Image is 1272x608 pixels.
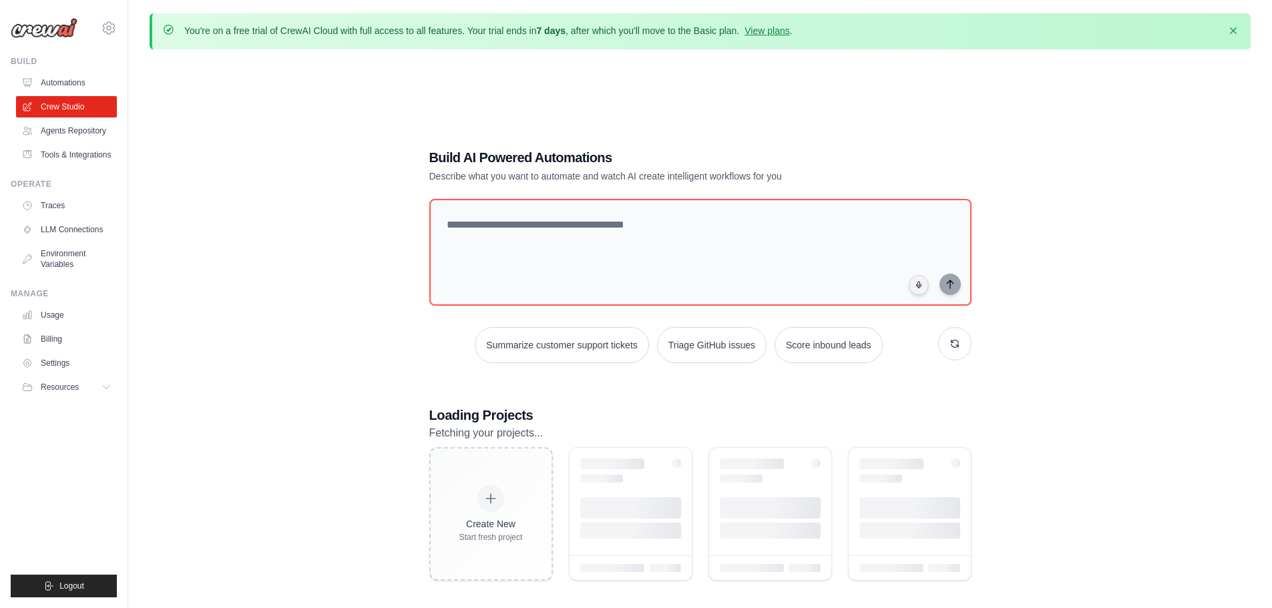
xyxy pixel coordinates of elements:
[536,25,566,36] strong: 7 days
[16,352,117,374] a: Settings
[16,376,117,398] button: Resources
[11,179,117,190] div: Operate
[59,581,84,591] span: Logout
[41,382,79,392] span: Resources
[745,25,789,36] a: View plans
[16,219,117,240] a: LLM Connections
[459,532,523,543] div: Start fresh project
[16,96,117,117] a: Crew Studio
[657,327,767,363] button: Triage GitHub issues
[11,288,117,299] div: Manage
[16,304,117,326] a: Usage
[429,424,972,442] p: Fetching your projects...
[16,120,117,141] a: Agents Repository
[429,170,878,183] p: Describe what you want to automate and watch AI create intelligent workflows for you
[429,148,878,167] h1: Build AI Powered Automations
[775,327,883,363] button: Score inbound leads
[429,406,972,424] h3: Loading Projects
[938,327,972,360] button: Get new suggestions
[184,24,793,37] p: You're on a free trial of CrewAI Cloud with full access to all features. Your trial ends in , aft...
[909,275,929,295] button: Click to speak your automation idea
[475,327,648,363] button: Summarize customer support tickets
[11,18,77,38] img: Logo
[11,575,117,597] button: Logout
[11,56,117,67] div: Build
[16,195,117,216] a: Traces
[16,243,117,275] a: Environment Variables
[459,517,523,531] div: Create New
[16,72,117,93] a: Automations
[16,328,117,350] a: Billing
[16,144,117,166] a: Tools & Integrations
